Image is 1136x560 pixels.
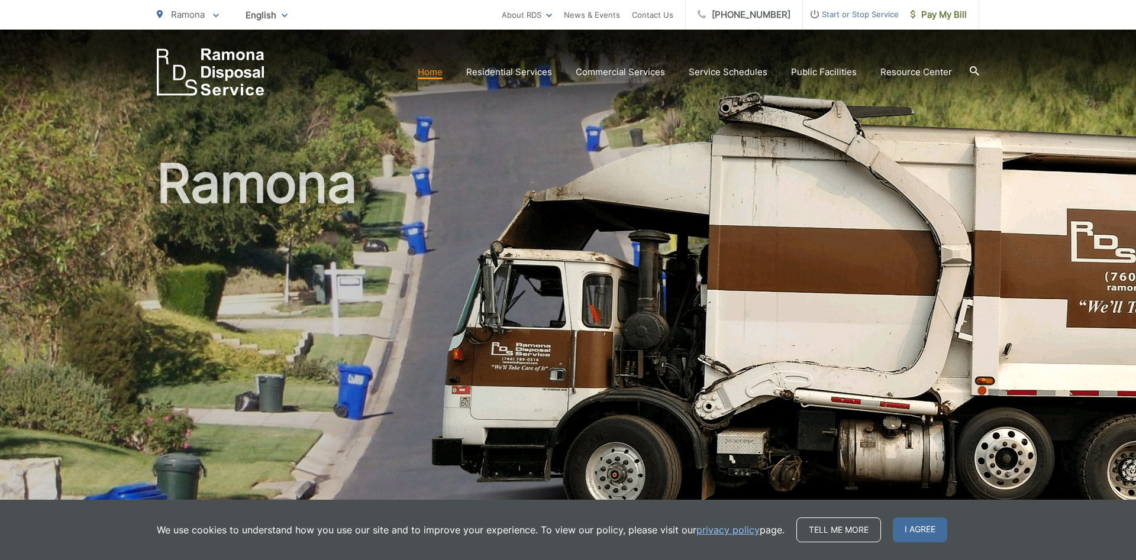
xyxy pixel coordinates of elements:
[157,48,264,96] a: EDCD logo. Return to the homepage.
[171,9,205,20] span: Ramona
[880,65,952,79] a: Resource Center
[502,8,552,22] a: About RDS
[791,65,857,79] a: Public Facilities
[911,8,967,22] span: Pay My Bill
[564,8,620,22] a: News & Events
[893,517,947,542] span: I agree
[576,65,665,79] a: Commercial Services
[237,5,296,25] span: English
[157,523,785,537] p: We use cookies to understand how you use our site and to improve your experience. To view our pol...
[796,517,881,542] a: Tell me more
[632,8,673,22] a: Contact Us
[418,65,443,79] a: Home
[689,65,767,79] a: Service Schedules
[696,523,760,537] a: privacy policy
[157,154,979,528] h1: Ramona
[466,65,552,79] a: Residential Services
